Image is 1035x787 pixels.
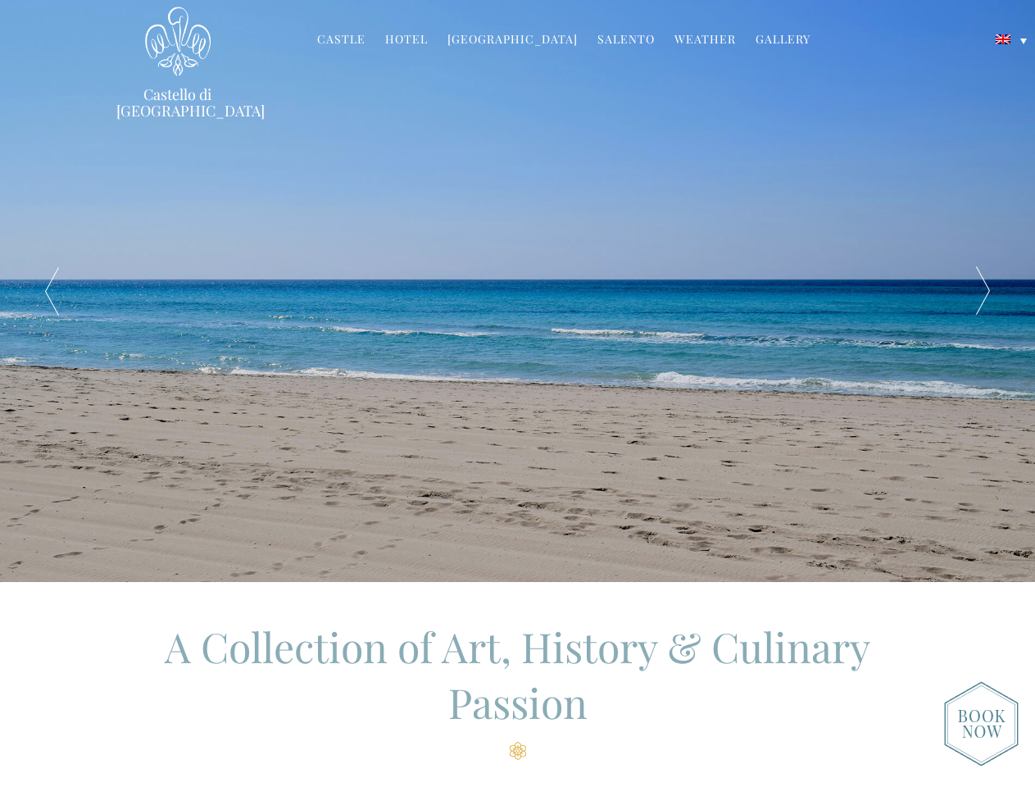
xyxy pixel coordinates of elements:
[674,31,736,50] a: Weather
[165,619,870,730] span: A Collection of Art, History & Culinary Passion
[756,31,810,50] a: Gallery
[597,31,655,50] a: Salento
[385,31,428,50] a: Hotel
[317,31,365,50] a: Castle
[944,681,1019,767] img: new-booknow.png
[145,7,211,76] img: Castello di Ugento
[116,86,239,119] a: Castello di [GEOGRAPHIC_DATA]
[996,34,1010,44] img: English
[447,31,578,50] a: [GEOGRAPHIC_DATA]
